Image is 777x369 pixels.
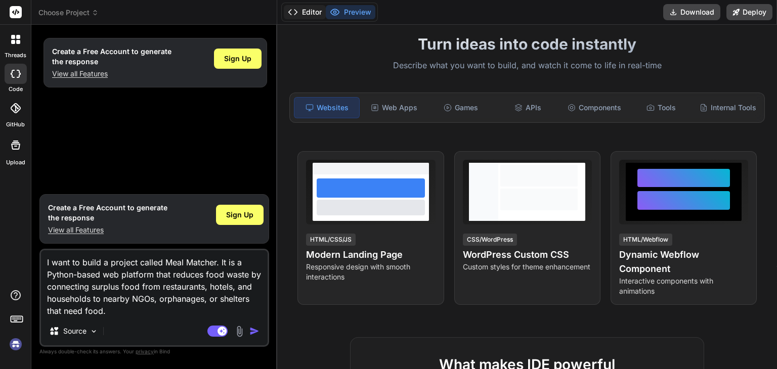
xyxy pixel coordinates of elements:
div: Web Apps [362,97,426,118]
h4: Dynamic Webflow Component [619,248,748,276]
div: Games [428,97,493,118]
button: Deploy [726,4,772,20]
img: attachment [234,326,245,337]
p: Interactive components with animations [619,276,748,296]
img: signin [7,336,24,353]
span: Sign Up [224,54,251,64]
label: code [9,85,23,94]
label: GitHub [6,120,25,129]
label: Upload [6,158,25,167]
h4: Modern Landing Page [306,248,435,262]
p: Custom styles for theme enhancement [463,262,592,272]
button: Preview [326,5,375,19]
div: Tools [629,97,694,118]
textarea: I want to build a project called Meal Matcher. It is a Python-based web platform that reduces foo... [41,250,268,317]
div: APIs [495,97,560,118]
p: View all Features [48,225,167,235]
h1: Create a Free Account to generate the response [52,47,171,67]
img: icon [249,326,260,336]
label: threads [5,51,26,60]
div: HTML/Webflow [619,234,672,246]
p: Responsive design with smooth interactions [306,262,435,282]
div: Websites [294,97,360,118]
p: View all Features [52,69,171,79]
span: Sign Up [226,210,253,220]
h4: WordPress Custom CSS [463,248,592,262]
div: HTML/CSS/JS [306,234,356,246]
p: Source [63,326,87,336]
p: Describe what you want to build, and watch it come to life in real-time [283,59,771,72]
h1: Create a Free Account to generate the response [48,203,167,223]
h1: Turn ideas into code instantly [283,35,771,53]
button: Editor [284,5,326,19]
span: privacy [136,348,154,354]
div: CSS/WordPress [463,234,517,246]
div: Internal Tools [696,97,760,118]
div: Components [562,97,627,118]
img: Pick Models [90,327,98,336]
p: Always double-check its answers. Your in Bind [39,347,269,356]
button: Download [663,4,720,20]
span: Choose Project [38,8,99,18]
